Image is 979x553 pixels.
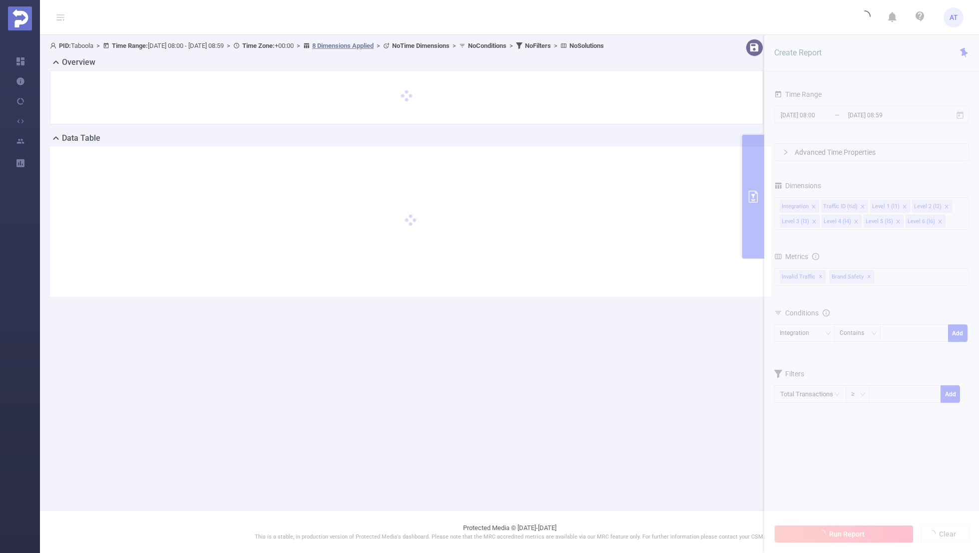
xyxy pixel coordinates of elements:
span: Taboola [DATE] 08:00 - [DATE] 08:59 +00:00 [50,42,604,49]
p: This is a stable, in production version of Protected Media's dashboard. Please note that the MRC ... [65,533,954,542]
img: Protected Media [8,6,32,30]
h2: Overview [62,56,95,68]
span: > [506,42,516,49]
i: icon: user [50,42,59,49]
b: No Conditions [468,42,506,49]
b: Time Zone: [242,42,275,49]
footer: Protected Media © [DATE]-[DATE] [40,511,979,553]
b: No Filters [525,42,551,49]
span: AT [950,7,958,27]
b: No Time Dimensions [392,42,450,49]
u: 8 Dimensions Applied [312,42,374,49]
i: icon: loading [859,10,871,24]
b: Time Range: [112,42,148,49]
span: > [450,42,459,49]
h2: Data Table [62,132,100,144]
span: > [551,42,560,49]
b: PID: [59,42,71,49]
b: No Solutions [569,42,604,49]
span: > [93,42,103,49]
span: > [224,42,233,49]
span: > [374,42,383,49]
span: > [294,42,303,49]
